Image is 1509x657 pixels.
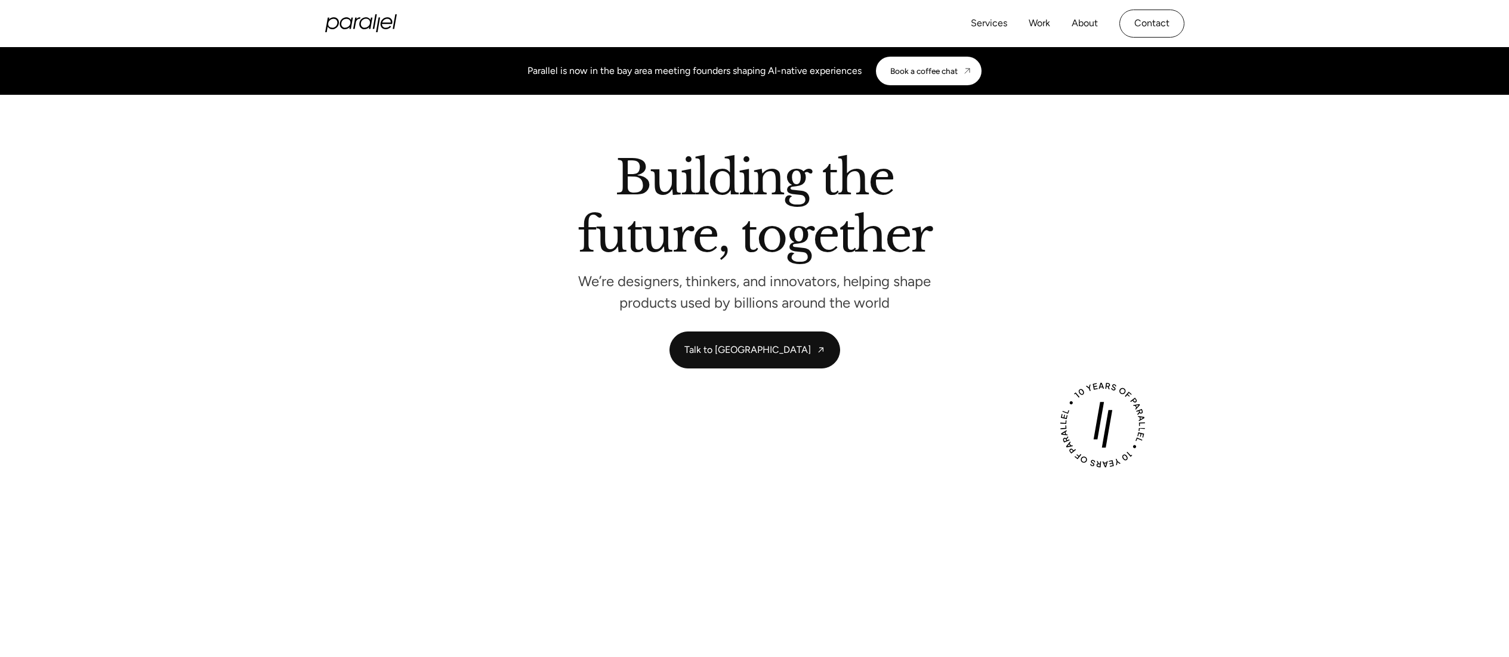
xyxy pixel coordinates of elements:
[890,66,958,76] div: Book a coffee chat
[1029,15,1050,32] a: Work
[962,66,972,76] img: CTA arrow image
[971,15,1007,32] a: Services
[876,57,982,85] a: Book a coffee chat
[576,276,934,308] p: We’re designers, thinkers, and innovators, helping shape products used by billions around the world
[578,154,931,264] h2: Building the future, together
[1072,15,1098,32] a: About
[527,64,862,78] div: Parallel is now in the bay area meeting founders shaping AI-native experiences
[325,14,397,32] a: home
[1119,10,1184,38] a: Contact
